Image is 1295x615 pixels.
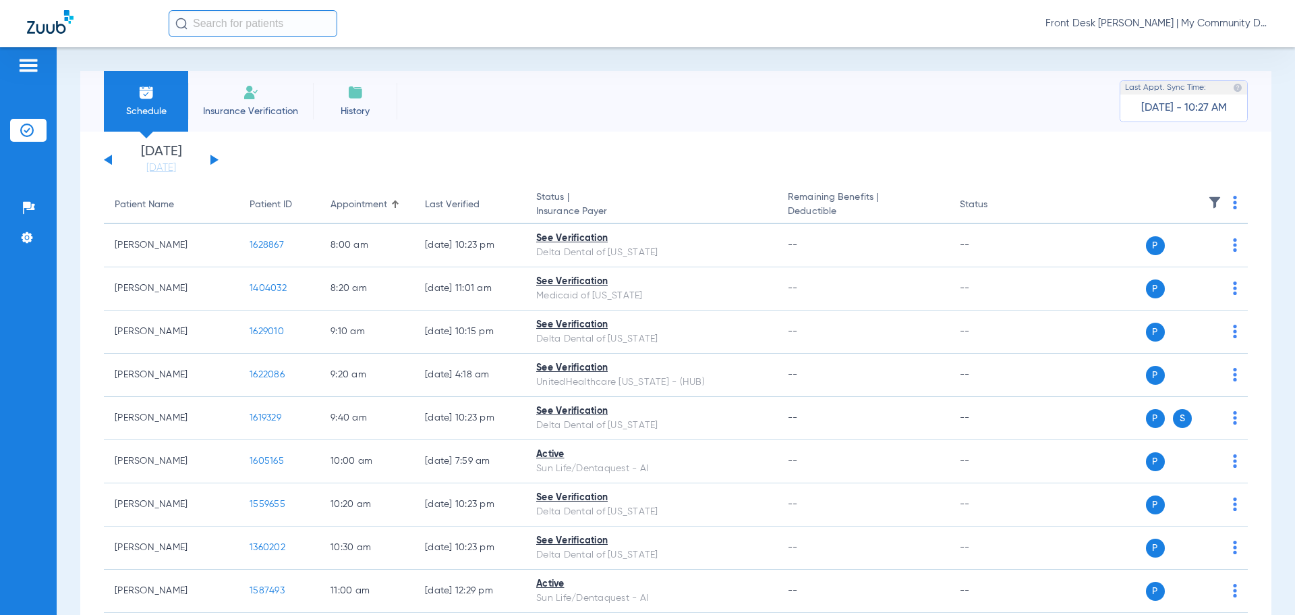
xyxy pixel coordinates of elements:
[949,570,1040,613] td: --
[788,284,798,293] span: --
[949,267,1040,311] td: --
[1146,409,1165,428] span: P
[949,354,1040,397] td: --
[414,354,525,397] td: [DATE] 4:18 AM
[1173,409,1192,428] span: S
[949,186,1040,224] th: Status
[250,456,284,466] span: 1605165
[949,224,1040,267] td: --
[320,483,414,527] td: 10:20 AM
[949,440,1040,483] td: --
[320,527,414,570] td: 10:30 AM
[250,327,284,336] span: 1629010
[1146,279,1165,298] span: P
[104,397,239,440] td: [PERSON_NAME]
[323,105,387,118] span: History
[1146,582,1165,601] span: P
[414,440,525,483] td: [DATE] 7:59 AM
[949,483,1040,527] td: --
[414,397,525,440] td: [DATE] 10:23 PM
[104,354,239,397] td: [PERSON_NAME]
[536,318,766,332] div: See Verification
[777,186,948,224] th: Remaining Benefits |
[243,84,259,101] img: Manual Insurance Verification
[250,500,285,509] span: 1559655
[788,370,798,379] span: --
[250,240,284,250] span: 1628867
[115,198,228,212] div: Patient Name
[104,570,239,613] td: [PERSON_NAME]
[536,205,766,219] span: Insurance Payer
[414,267,525,311] td: [DATE] 11:01 AM
[1146,323,1165,342] span: P
[949,311,1040,354] td: --
[27,10,74,34] img: Zuub Logo
[949,397,1040,440] td: --
[320,224,414,267] td: 8:00 AM
[536,505,766,519] div: Delta Dental of [US_STATE]
[175,18,188,30] img: Search Icon
[1233,498,1237,511] img: group-dot-blue.svg
[1228,550,1295,615] iframe: Chat Widget
[330,198,403,212] div: Appointment
[250,198,292,212] div: Patient ID
[121,161,202,175] a: [DATE]
[1233,325,1237,338] img: group-dot-blue.svg
[320,440,414,483] td: 10:00 AM
[536,404,766,419] div: See Verification
[1146,539,1165,558] span: P
[536,591,766,606] div: Sun Life/Dentaquest - AI
[104,483,239,527] td: [PERSON_NAME]
[320,354,414,397] td: 9:20 AM
[1233,238,1237,252] img: group-dot-blue.svg
[788,327,798,336] span: --
[1233,541,1237,554] img: group-dot-blue.svg
[320,267,414,311] td: 8:20 AM
[104,440,239,483] td: [PERSON_NAME]
[536,448,766,462] div: Active
[536,289,766,303] div: Medicaid of [US_STATE]
[347,84,364,101] img: History
[250,413,281,423] span: 1619329
[536,548,766,562] div: Delta Dental of [US_STATE]
[1146,366,1165,385] span: P
[1233,411,1237,425] img: group-dot-blue.svg
[114,105,178,118] span: Schedule
[414,570,525,613] td: [DATE] 12:29 PM
[788,413,798,423] span: --
[1233,368,1237,381] img: group-dot-blue.svg
[536,246,766,260] div: Delta Dental of [US_STATE]
[788,543,798,552] span: --
[425,198,480,212] div: Last Verified
[1141,101,1227,115] span: [DATE] - 10:27 AM
[525,186,777,224] th: Status |
[320,570,414,613] td: 11:00 AM
[1233,83,1242,92] img: last sync help info
[1233,454,1237,468] img: group-dot-blue.svg
[250,198,309,212] div: Patient ID
[788,205,938,219] span: Deductible
[104,311,239,354] td: [PERSON_NAME]
[138,84,154,101] img: Schedule
[104,224,239,267] td: [PERSON_NAME]
[198,105,303,118] span: Insurance Verification
[536,375,766,390] div: UnitedHealthcare [US_STATE] - (HUB)
[121,145,202,175] li: [DATE]
[414,527,525,570] td: [DATE] 10:23 PM
[414,224,525,267] td: [DATE] 10:23 PM
[169,10,337,37] input: Search for patients
[115,198,174,212] div: Patient Name
[536,462,766,476] div: Sun Life/Dentaquest - AI
[788,240,798,250] span: --
[536,419,766,433] div: Delta Dental of [US_STATE]
[1146,236,1165,255] span: P
[18,57,39,74] img: hamburger-icon
[788,586,798,595] span: --
[949,527,1040,570] td: --
[320,311,414,354] td: 9:10 AM
[536,577,766,591] div: Active
[1146,496,1165,514] span: P
[536,361,766,375] div: See Verification
[1233,196,1237,209] img: group-dot-blue.svg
